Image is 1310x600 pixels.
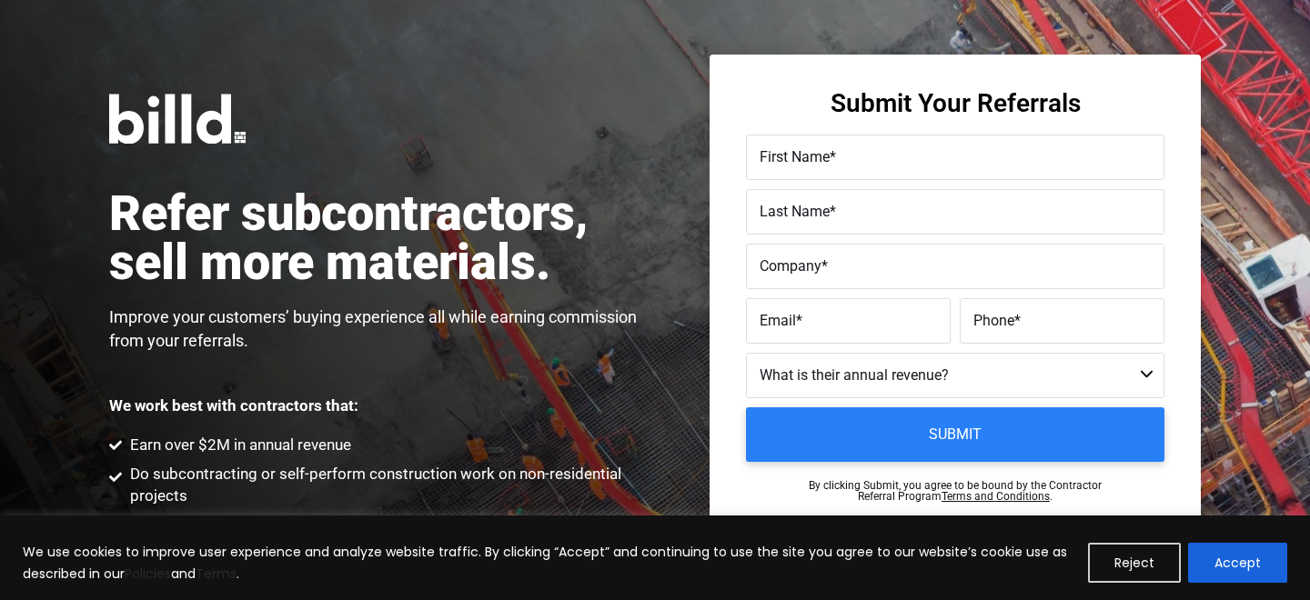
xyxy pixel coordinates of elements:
span: Earn over $2M in annual revenue [126,435,351,456]
span: Do subcontracting or self-perform construction work on non-residential projects [126,464,656,507]
p: We use cookies to improve user experience and analyze website traffic. By clicking “Accept” and c... [23,541,1074,585]
h1: Refer subcontractors, sell more materials. [109,189,655,287]
h3: Submit Your Referrals [831,91,1081,116]
p: By clicking Submit, you agree to be bound by the Contractor Referral Program . [809,480,1102,502]
span: First Name [760,148,830,165]
input: Submit [746,407,1164,462]
a: Policies [125,565,171,583]
a: Terms and Conditions [942,490,1050,503]
span: Last Name [760,203,830,220]
span: Company [760,257,821,275]
span: Email [760,312,796,329]
p: Improve your customers’ buying experience all while earning commission from your referrals. [109,305,655,353]
span: Phone [973,312,1014,329]
p: We work best with contractors that: [109,398,358,414]
button: Reject [1088,543,1181,583]
button: Accept [1188,543,1287,583]
a: Terms [196,565,237,583]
